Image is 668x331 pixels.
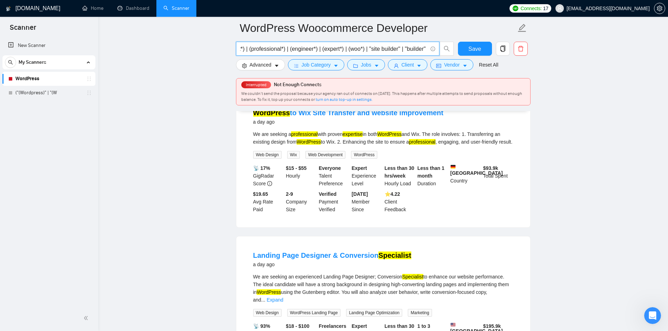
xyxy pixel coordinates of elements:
[450,164,503,176] b: [GEOGRAPHIC_DATA]
[543,5,548,12] span: 17
[361,61,371,69] span: Jobs
[302,61,331,69] span: Job Category
[297,139,321,145] mark: WordPress
[274,82,322,88] span: Not Enough Connects
[440,46,453,52] span: search
[163,5,189,11] a: searchScanner
[557,6,562,11] span: user
[15,72,82,86] a: WordPress
[5,57,16,68] button: search
[352,323,367,329] b: Expert
[333,63,338,68] span: caret-down
[417,63,421,68] span: caret-down
[4,22,42,37] span: Scanner
[520,5,541,12] span: Connects:
[430,59,473,70] button: idcardVendorcaret-down
[383,190,416,213] div: Client Feedback
[240,19,516,37] input: Scanner name...
[388,59,428,70] button: userClientcaret-down
[253,191,268,197] b: $19.65
[436,63,441,68] span: idcard
[449,164,482,187] div: Country
[444,61,459,69] span: Vendor
[253,109,290,117] mark: WordPress
[242,63,247,68] span: setting
[83,315,90,322] span: double-left
[241,91,522,102] span: We couldn’t send the proposal because your agency ran out of connects on [DATE]. This happens aft...
[431,47,435,51] span: info-circle
[250,61,271,69] span: Advanced
[316,97,373,102] a: turn on auto top-up in settings.
[440,42,454,56] button: search
[244,82,269,87] span: Interrupted
[513,6,518,11] img: upwork-logo.png
[253,260,411,269] div: a day ago
[2,39,95,53] li: New Scanner
[261,297,265,303] span: ...
[374,63,379,68] span: caret-down
[257,289,281,295] mark: WordPress
[253,130,513,146] div: We are seeking a with proven in both and Wix. The role involves: 1. Transferring an existing desi...
[117,5,149,11] a: dashboardDashboard
[408,309,432,317] span: Marketing
[347,59,385,70] button: folderJobscaret-down
[287,151,300,159] span: Wix
[496,46,510,52] span: copy
[240,44,427,53] input: Search Freelance Jobs...
[2,55,95,100] li: My Scanners
[409,139,436,145] mark: professional
[319,191,337,197] b: Verified
[274,63,279,68] span: caret-down
[385,191,400,197] b: ⭐️ 4.22
[291,131,318,137] mark: professional
[482,164,515,187] div: Total Spent
[284,190,317,213] div: Company Size
[479,61,498,69] a: Reset All
[317,164,350,187] div: Talent Preference
[82,5,103,11] a: homeHome
[483,165,498,171] b: $ 93.9k
[654,6,665,11] a: setting
[286,165,306,171] b: $15 - $55
[236,59,285,70] button: settingAdvancedcaret-down
[253,151,282,159] span: Web Design
[253,309,282,317] span: Web Design
[383,164,416,187] div: Hourly Load
[451,164,456,169] img: 🇩🇪
[351,151,377,159] span: WordPress
[286,323,309,329] b: $18 - $100
[319,165,341,171] b: Everyone
[514,42,528,56] button: delete
[346,309,402,317] span: Landing Page Optimization
[378,251,411,259] mark: Specialist
[86,90,92,96] span: holder
[6,3,11,14] img: logo
[267,297,283,303] a: Expand
[15,86,82,100] a: ("(Wordpress)" | "(W
[402,61,414,69] span: Client
[252,190,285,213] div: Avg Rate Paid
[294,63,299,68] span: bars
[394,63,399,68] span: user
[496,42,510,56] button: copy
[253,273,513,304] div: We are seeking an experienced Landing Page Designer; Conversion to enhance our website performanc...
[86,76,92,82] span: holder
[284,164,317,187] div: Hourly
[352,165,367,171] b: Expert
[305,151,346,159] span: Web Development
[287,309,341,317] span: WordPress Landing Page
[8,39,90,53] a: New Scanner
[463,63,467,68] span: caret-down
[402,274,423,280] mark: Specialist
[350,190,383,213] div: Member Since
[253,109,444,117] a: WordPressto Wix Site Transfer and website improvement
[416,164,449,187] div: Duration
[288,59,344,70] button: barsJob Categorycaret-down
[352,191,368,197] b: [DATE]
[253,165,270,171] b: 📡 17%
[417,165,444,179] b: Less than 1 month
[253,323,270,329] b: 📡 93%
[5,60,16,65] span: search
[317,190,350,213] div: Payment Verified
